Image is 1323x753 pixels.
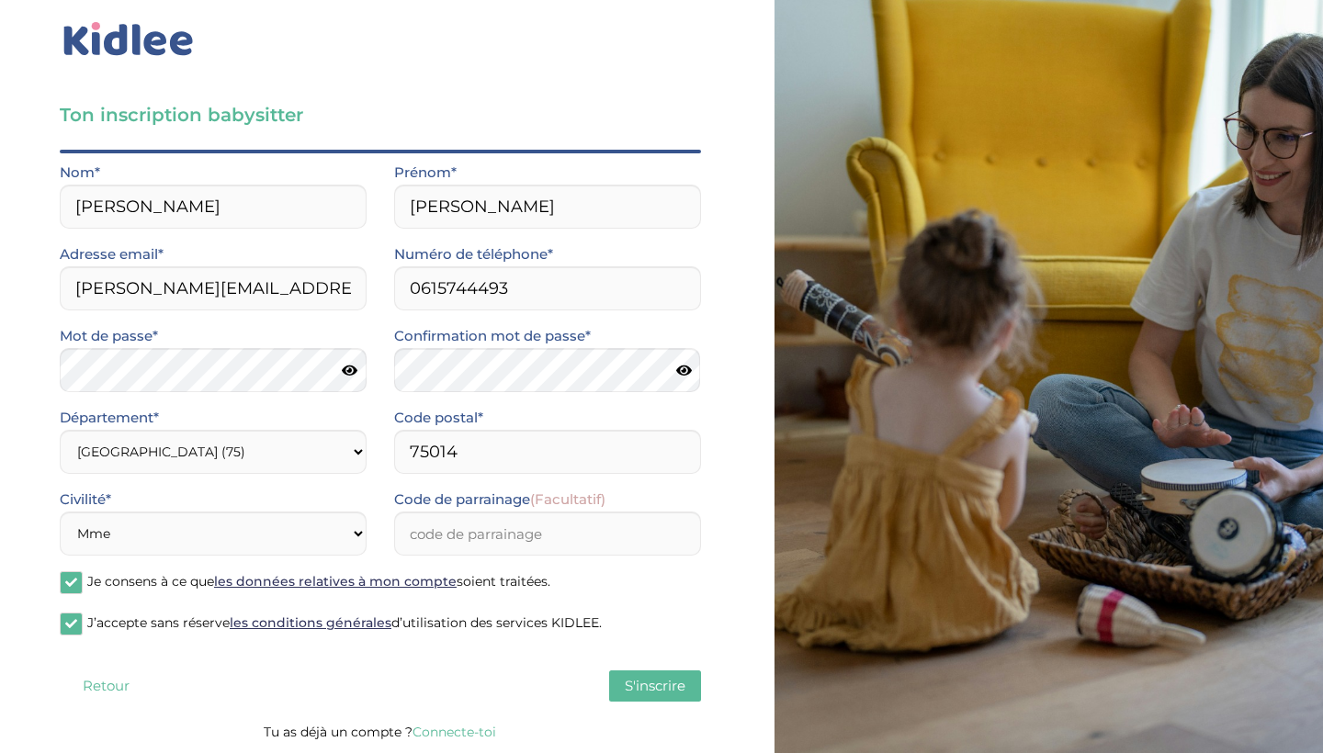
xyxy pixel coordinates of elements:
[394,161,457,185] label: Prénom*
[60,242,164,266] label: Adresse email*
[214,573,457,590] a: les données relatives à mon compte
[394,430,701,474] input: Code postal
[60,266,367,310] input: Email
[609,670,701,702] button: S'inscrire
[394,185,701,229] input: Prénom
[394,511,701,556] input: code de parrainage
[60,324,158,348] label: Mot de passe*
[413,724,496,740] a: Connecte-toi
[60,102,701,128] h3: Ton inscription babysitter
[394,488,605,511] label: Code de parrainage
[60,488,111,511] label: Civilité*
[394,266,701,310] input: Numero de telephone
[60,185,367,229] input: Nom
[60,720,701,744] p: Tu as déjà un compte ?
[394,242,553,266] label: Numéro de téléphone*
[625,677,685,694] span: S'inscrire
[230,614,391,631] a: les conditions générales
[60,18,198,61] img: logo_kidlee_bleu
[394,406,483,430] label: Code postal*
[87,573,550,590] span: Je consens à ce que soient traitées.
[87,614,602,631] span: J’accepte sans réserve d’utilisation des services KIDLEE.
[60,406,159,430] label: Département*
[60,670,152,702] button: Retour
[530,490,605,508] span: (Facultatif)
[394,324,591,348] label: Confirmation mot de passe*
